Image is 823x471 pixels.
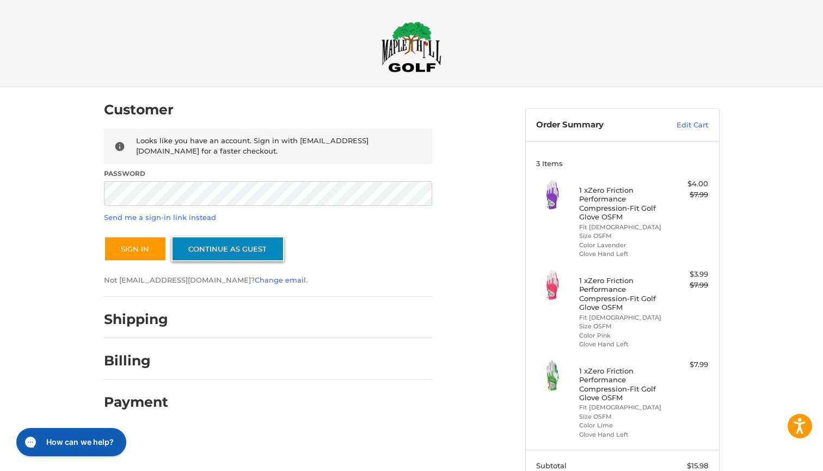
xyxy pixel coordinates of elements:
[579,412,662,421] li: Size OSFM
[653,120,708,131] a: Edit Cart
[104,169,432,179] label: Password
[579,430,662,439] li: Glove Hand Left
[579,340,662,349] li: Glove Hand Left
[665,269,708,280] div: $3.99
[104,101,174,118] h2: Customer
[579,241,662,250] li: Color Lavender
[579,403,662,412] li: Fit [DEMOGRAPHIC_DATA]
[579,421,662,430] li: Color Lime
[536,461,567,470] span: Subtotal
[104,311,168,328] h2: Shipping
[255,276,306,284] a: Change email
[579,231,662,241] li: Size OSFM
[536,159,708,168] h3: 3 Items
[11,424,130,460] iframe: Gorgias live chat messenger
[579,223,662,232] li: Fit [DEMOGRAPHIC_DATA]
[579,366,662,402] h4: 1 x Zero Friction Performance Compression-Fit Golf Glove OSFM
[665,179,708,189] div: $4.00
[104,352,168,369] h2: Billing
[104,394,168,411] h2: Payment
[579,331,662,340] li: Color Pink
[579,322,662,331] li: Size OSFM
[665,189,708,200] div: $7.99
[687,461,708,470] span: $15.98
[665,280,708,291] div: $7.99
[382,21,441,72] img: Maple Hill Golf
[104,236,167,261] button: Sign In
[579,276,662,311] h4: 1 x Zero Friction Performance Compression-Fit Golf Glove OSFM
[536,120,653,131] h3: Order Summary
[104,275,432,286] p: Not [EMAIL_ADDRESS][DOMAIN_NAME]? .
[579,249,662,259] li: Glove Hand Left
[171,236,284,261] a: Continue as guest
[579,186,662,221] h4: 1 x Zero Friction Performance Compression-Fit Golf Glove OSFM
[665,359,708,370] div: $7.99
[104,213,216,222] a: Send me a sign-in link instead
[579,313,662,322] li: Fit [DEMOGRAPHIC_DATA]
[136,136,368,156] span: Looks like you have an account. Sign in with [EMAIL_ADDRESS][DOMAIN_NAME] for a faster checkout.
